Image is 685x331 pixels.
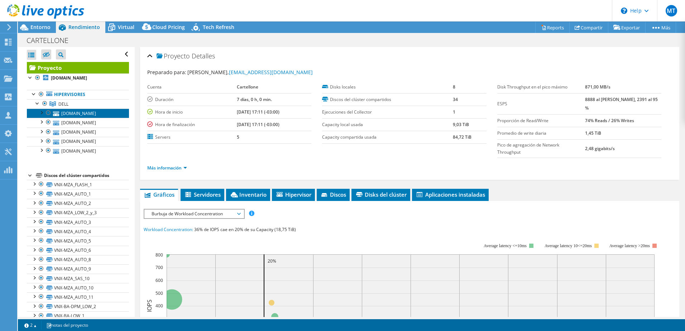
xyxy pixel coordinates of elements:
label: Hora de finalización [147,121,237,128]
span: Rendimiento [68,24,100,30]
a: [DOMAIN_NAME] [27,118,129,127]
svg: \n [621,8,627,14]
b: 8 [453,84,455,90]
b: 5 [237,134,239,140]
label: Disk Throughput en el pico máximo [497,83,585,91]
span: Proyecto [157,53,190,60]
text: 800 [155,252,163,258]
span: Workload Concentration: [144,226,193,232]
a: 2 [19,321,42,330]
a: VNX-MZA_AUTO_10 [27,283,129,292]
label: Hora de inicio [147,109,237,116]
span: Hipervisor [276,191,311,198]
b: 1 [453,109,455,115]
a: Hipervisores [27,90,129,99]
a: VNX-MZA_AUTO_8 [27,255,129,264]
label: Pico de agregación de Network Throughput [497,141,585,156]
a: VNX-BA-LOW_1 [27,311,129,321]
a: VNX-MZA_AUTO_2 [27,199,129,208]
b: 34 [453,96,458,102]
text: 600 [155,277,163,283]
b: 8888 al [PERSON_NAME], 2391 al 95 % [585,96,658,111]
span: DELL [58,101,68,107]
label: Capacity local usada [322,121,453,128]
a: Exportar [608,22,646,33]
a: [EMAIL_ADDRESS][DOMAIN_NAME] [229,69,313,76]
label: Servers [147,134,237,141]
a: Más información [147,165,187,171]
b: Cartellone [237,84,258,90]
a: Compartir [569,22,608,33]
label: Disks locales [322,83,453,91]
label: Cuenta [147,83,237,91]
b: 7 días, 0 h, 0 min. [237,96,272,102]
tspan: Average latency <=10ms [484,243,527,248]
span: Aplicaciones instaladas [416,191,485,198]
a: Reports [535,22,570,33]
b: 9,03 TiB [453,121,469,128]
a: VNX-MZA_AUTO_11 [27,292,129,302]
a: [DOMAIN_NAME] [27,137,129,146]
text: 300 [155,316,163,322]
text: 20% [268,258,276,264]
a: [DOMAIN_NAME] [27,128,129,137]
span: Gráficos [144,191,174,198]
text: 400 [155,303,163,309]
a: Más [645,22,676,33]
label: Capacity compartida usada [322,134,453,141]
a: Proyecto [27,62,129,73]
label: Preparado para: [147,69,186,76]
span: Detalles [192,52,215,60]
label: Promedio de write diaria [497,130,585,137]
text: 700 [155,264,163,270]
text: IOPS [145,299,153,312]
span: Inventario [230,191,267,198]
b: 84,72 TiB [453,134,471,140]
text: Average latency >20ms [609,243,650,248]
a: VNX-MZA_LOW_2_y_3 [27,208,129,217]
a: VNX-MZA_AUTO_5 [27,236,129,245]
a: VNX-MZA_AUTO_4 [27,227,129,236]
b: 74% Reads / 26% Writes [585,117,634,124]
a: VNX-MZA_AUTO_1 [27,189,129,198]
b: 1,45 TiB [585,130,601,136]
label: ESPS [497,100,585,107]
tspan: Average latency 10<=20ms [545,243,592,248]
a: VNX-MZA_AUTO_3 [27,217,129,227]
b: 871,00 MB/s [585,84,610,90]
a: VNX-MZA_FLASH_1 [27,180,129,189]
span: Virtual [118,24,134,30]
span: 36% de IOPS cae en 20% de su Capacity (18,75 TiB) [194,226,296,232]
label: Discos del clúster compartidos [322,96,453,103]
label: Ejecuciones del Collector [322,109,453,116]
a: VNX-MZA_AUTO_6 [27,246,129,255]
b: [DOMAIN_NAME] [51,75,87,81]
label: Proporción de Read/Write [497,117,585,124]
a: VNX-MZA_SAS_10 [27,274,129,283]
span: Cloud Pricing [152,24,185,30]
span: Burbuja de Workload Concentration [148,210,240,218]
span: Discos [320,191,346,198]
span: Entorno [30,24,51,30]
b: [DATE] 17:11 (-03:00) [237,121,279,128]
label: Duración [147,96,237,103]
a: VNX-MZA_AUTO_9 [27,264,129,274]
span: MT [666,5,677,16]
h1: CARTELLONE [23,37,80,44]
a: VNX-BA-DPM_LOW_2 [27,302,129,311]
a: [DOMAIN_NAME] [27,73,129,83]
b: 2,48 gigabits/s [585,145,615,152]
a: [DOMAIN_NAME] [27,109,129,118]
a: DELL [27,99,129,109]
text: 500 [155,290,163,296]
b: [DATE] 17:11 (-03:00) [237,109,279,115]
div: Discos del clúster compartidos [44,171,129,180]
span: Tech Refresh [203,24,234,30]
a: [DOMAIN_NAME] [27,146,129,155]
span: Disks del clúster [355,191,407,198]
span: [PERSON_NAME], [187,69,313,76]
span: Servidores [184,191,221,198]
a: notas del proyecto [41,321,93,330]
